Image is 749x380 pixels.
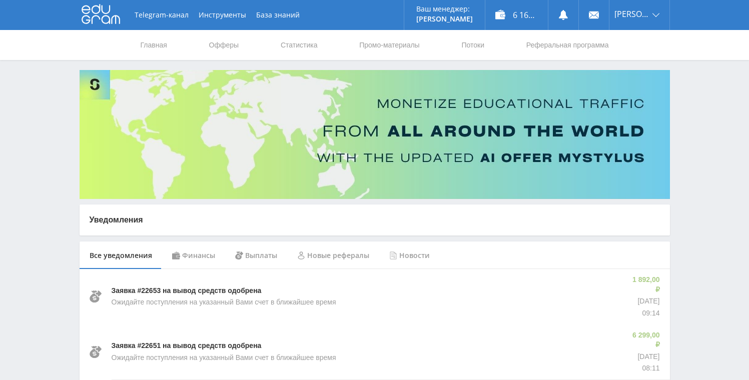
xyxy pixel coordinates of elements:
p: [DATE] [630,296,659,306]
a: Статистика [280,30,319,60]
a: Главная [140,30,168,60]
p: 1 892,00 ₽ [630,275,659,294]
a: Офферы [208,30,240,60]
p: Ожидайте поступления на указанный Вами счет в ближайшее время [112,353,336,363]
p: 09:14 [630,308,659,318]
p: Заявка #22653 на вывод средств одобрена [112,286,262,296]
div: Новые рефералы [287,241,379,269]
p: 08:11 [630,363,659,373]
p: 6 299,00 ₽ [630,330,659,350]
p: [DATE] [630,352,659,362]
div: Выплаты [225,241,287,269]
div: Финансы [162,241,225,269]
img: Banner [80,70,670,199]
a: Реферальная программа [525,30,610,60]
div: Все уведомления [80,241,162,269]
a: Потоки [460,30,485,60]
p: Ожидайте поступления на указанный Вами счет в ближайшее время [112,297,336,307]
p: Ваш менеджер: [416,5,473,13]
a: Промо-материалы [358,30,420,60]
span: [PERSON_NAME] [614,10,649,18]
p: Уведомления [90,214,660,225]
div: Новости [379,241,440,269]
p: Заявка #22651 на вывод средств одобрена [112,341,262,351]
p: [PERSON_NAME] [416,15,473,23]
